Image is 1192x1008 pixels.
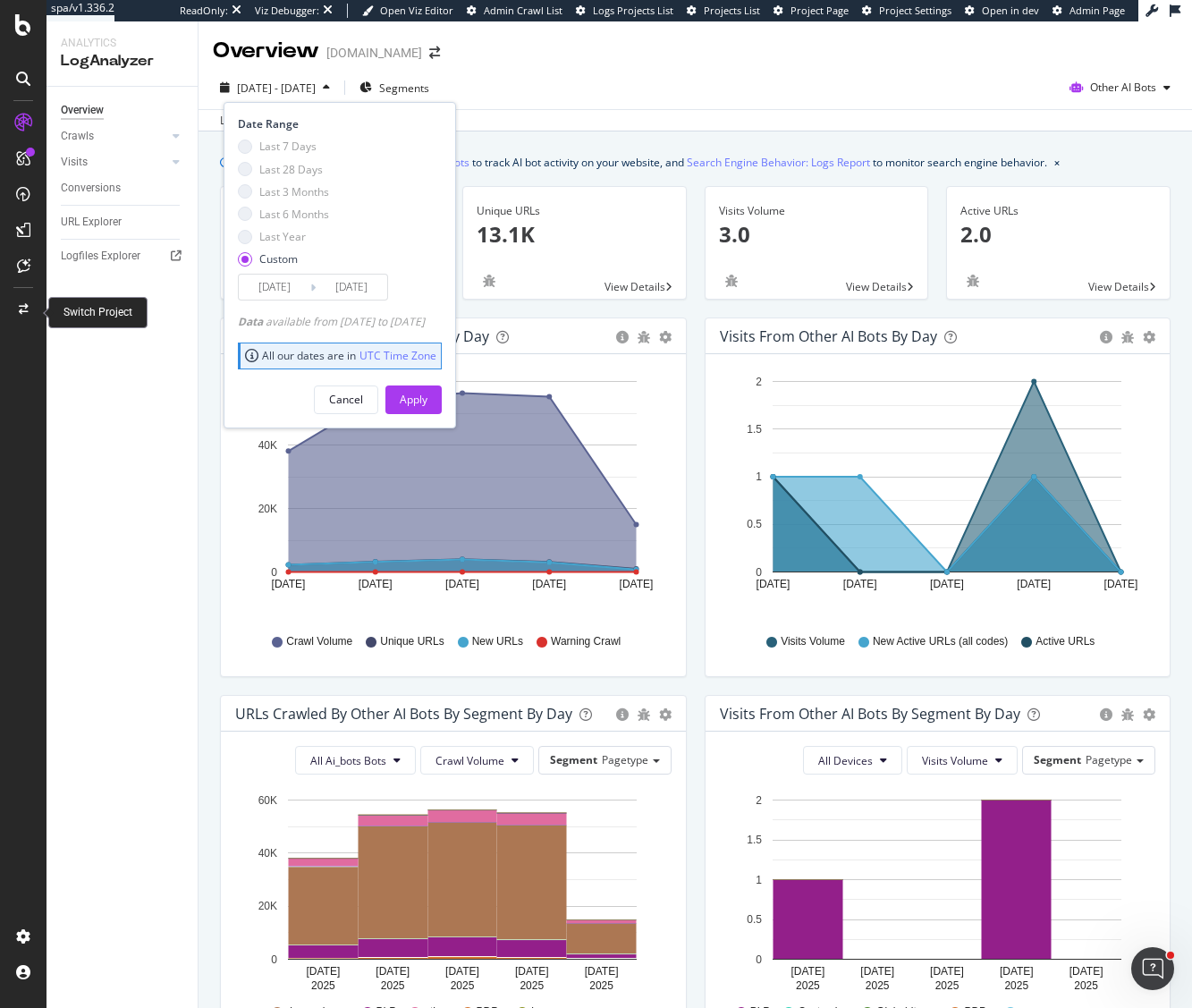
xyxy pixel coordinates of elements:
[616,708,629,721] div: circle-info
[1143,331,1155,343] div: gear
[379,80,429,96] span: Segments
[316,275,387,300] input: End Date
[934,979,959,992] text: 2025
[1036,634,1095,649] span: Active URLs
[238,162,329,177] div: Last 28 Days
[400,392,427,407] div: Apply
[687,4,760,18] a: Projects List
[271,566,277,579] text: 0
[61,247,185,266] a: Logfiles Explorer
[774,4,849,18] a: Project Page
[429,47,440,59] div: arrow-right-arrow-left
[235,368,672,617] svg: A chart.
[781,634,845,649] span: Visits Volume
[602,752,648,767] span: Pagetype
[451,979,475,992] text: 2025
[756,794,762,807] text: 2
[477,203,672,219] div: Unique URLs
[258,439,277,452] text: 40K
[907,746,1018,775] button: Visits Volume
[472,634,523,649] span: New URLs
[61,153,167,172] a: Visits
[258,901,277,913] text: 20K
[719,275,744,287] div: bug
[1100,708,1112,721] div: circle-info
[477,275,502,287] div: bug
[720,705,1020,723] div: Visits from Other AI Bots By Segment By Day
[879,4,951,17] span: Project Settings
[593,4,673,17] span: Logs Projects List
[220,153,1171,172] div: info banner
[61,179,121,198] div: Conversions
[235,789,672,996] svg: A chart.
[359,578,393,590] text: [DATE]
[1050,149,1064,175] button: close banner
[604,279,665,294] span: View Details
[719,219,915,250] p: 3.0
[922,753,988,768] span: Visits Volume
[550,752,597,767] span: Segment
[238,251,329,267] div: Custom
[238,207,329,222] div: Last 6 Months
[704,4,760,17] span: Projects List
[620,578,654,590] text: [DATE]
[1103,578,1137,590] text: [DATE]
[720,327,937,345] div: Visits from Other AI Bots by day
[520,979,544,992] text: 2025
[720,789,1156,996] div: A chart.
[747,834,762,846] text: 1.5
[237,80,316,96] span: [DATE] - [DATE]
[1053,4,1125,18] a: Admin Page
[235,705,572,723] div: URLs Crawled by Other AI Bots By Segment By Day
[61,179,185,198] a: Conversions
[790,4,849,17] span: Project Page
[238,153,1047,172] div: We introduced 2 new report templates: to track AI bot activity on your website, and to monitor se...
[238,116,437,131] div: Date Range
[307,965,341,978] text: [DATE]
[61,213,122,232] div: URL Explorer
[238,139,329,154] div: Last 7 Days
[616,331,629,343] div: circle-info
[960,219,1156,250] p: 2.0
[245,348,436,363] div: All our dates are in
[720,368,1156,617] div: A chart.
[846,279,907,294] span: View Details
[803,746,902,775] button: All Devices
[638,708,650,721] div: bug
[213,36,319,66] div: Overview
[1069,965,1103,978] text: [DATE]
[61,51,183,72] div: LogAnalyzer
[238,314,425,329] div: available from [DATE] to [DATE]
[213,73,337,102] button: [DATE] - [DATE]
[259,207,329,222] div: Last 6 Months
[220,113,317,129] div: Last update
[756,578,790,590] text: [DATE]
[61,127,94,146] div: Crawls
[659,331,672,343] div: gear
[1121,708,1134,721] div: bug
[756,953,762,966] text: 0
[259,251,298,267] div: Custom
[638,331,650,343] div: bug
[747,519,762,531] text: 0.5
[272,578,306,590] text: [DATE]
[314,385,378,414] button: Cancel
[61,101,104,120] div: Overview
[61,101,185,120] a: Overview
[259,162,323,177] div: Last 28 Days
[359,348,436,363] a: UTC Time Zone
[930,965,964,978] text: [DATE]
[747,423,762,436] text: 1.5
[310,753,386,768] span: All Ai_bots Bots
[756,470,762,483] text: 1
[865,979,889,992] text: 2025
[295,746,416,775] button: All Ai_bots Bots
[380,4,453,17] span: Open Viz Editor
[551,634,621,649] span: Warning Crawl
[326,44,422,62] div: [DOMAIN_NAME]
[687,153,870,172] a: Search Engine Behavior: Logs Report
[420,746,534,775] button: Crawl Volume
[484,4,562,17] span: Admin Crawl List
[1086,752,1132,767] span: Pagetype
